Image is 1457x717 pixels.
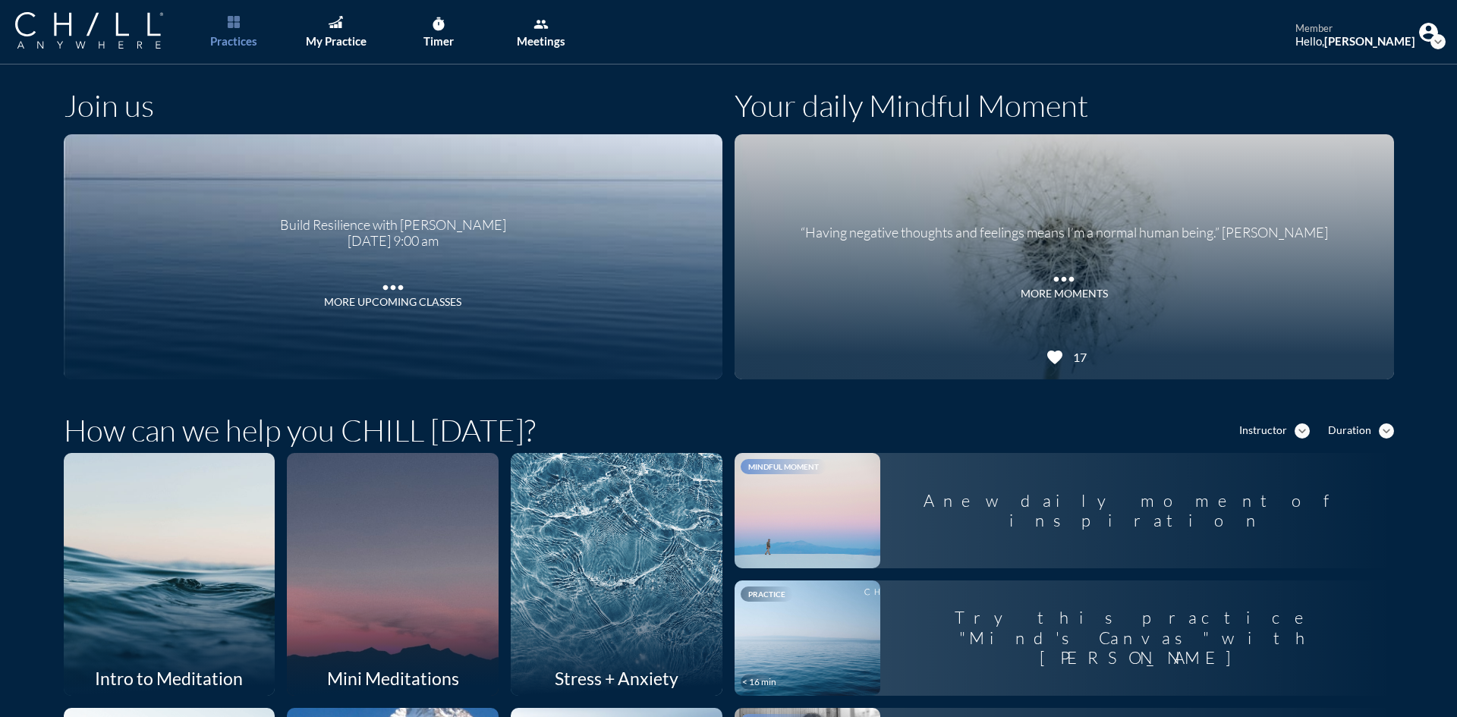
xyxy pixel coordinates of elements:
div: Instructor [1239,424,1287,437]
div: “Having negative thoughts and feelings means I’m a normal human being.” [PERSON_NAME] [801,213,1328,241]
i: more_horiz [1049,264,1079,287]
div: More Upcoming Classes [324,296,461,309]
div: Meetings [517,34,565,48]
div: < 16 min [742,677,776,687]
div: Stress + Anxiety [511,661,722,696]
img: Company Logo [15,12,163,49]
div: Build Resilience with [PERSON_NAME] [280,206,506,234]
i: more_horiz [378,272,408,295]
i: expand_more [1295,423,1310,439]
h1: Your daily Mindful Moment [735,87,1088,124]
div: Practices [210,34,257,48]
div: My Practice [306,34,367,48]
div: Hello, [1295,34,1415,48]
i: expand_more [1379,423,1394,439]
div: Intro to Meditation [64,661,275,696]
span: Practice [748,590,785,599]
h1: How can we help you CHILL [DATE]? [64,412,536,448]
i: group [533,17,549,32]
img: List [228,16,240,28]
div: member [1295,23,1415,35]
i: favorite [1046,348,1064,366]
div: Duration [1328,424,1371,437]
div: Try this practice "Mind's Canvas" with [PERSON_NAME] [880,596,1394,680]
div: [DATE] 9:00 am [280,233,506,250]
img: Profile icon [1419,23,1438,42]
h1: Join us [64,87,154,124]
div: 17 [1068,350,1087,364]
div: Timer [423,34,454,48]
img: Graph [329,16,342,28]
span: Mindful Moment [748,462,819,471]
i: expand_more [1430,34,1446,49]
i: timer [431,17,446,32]
div: A new daily moment of inspiration [880,479,1394,543]
a: Company Logo [15,12,194,51]
div: Mini Meditations [287,661,499,696]
div: MORE MOMENTS [1021,288,1108,300]
strong: [PERSON_NAME] [1324,34,1415,48]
